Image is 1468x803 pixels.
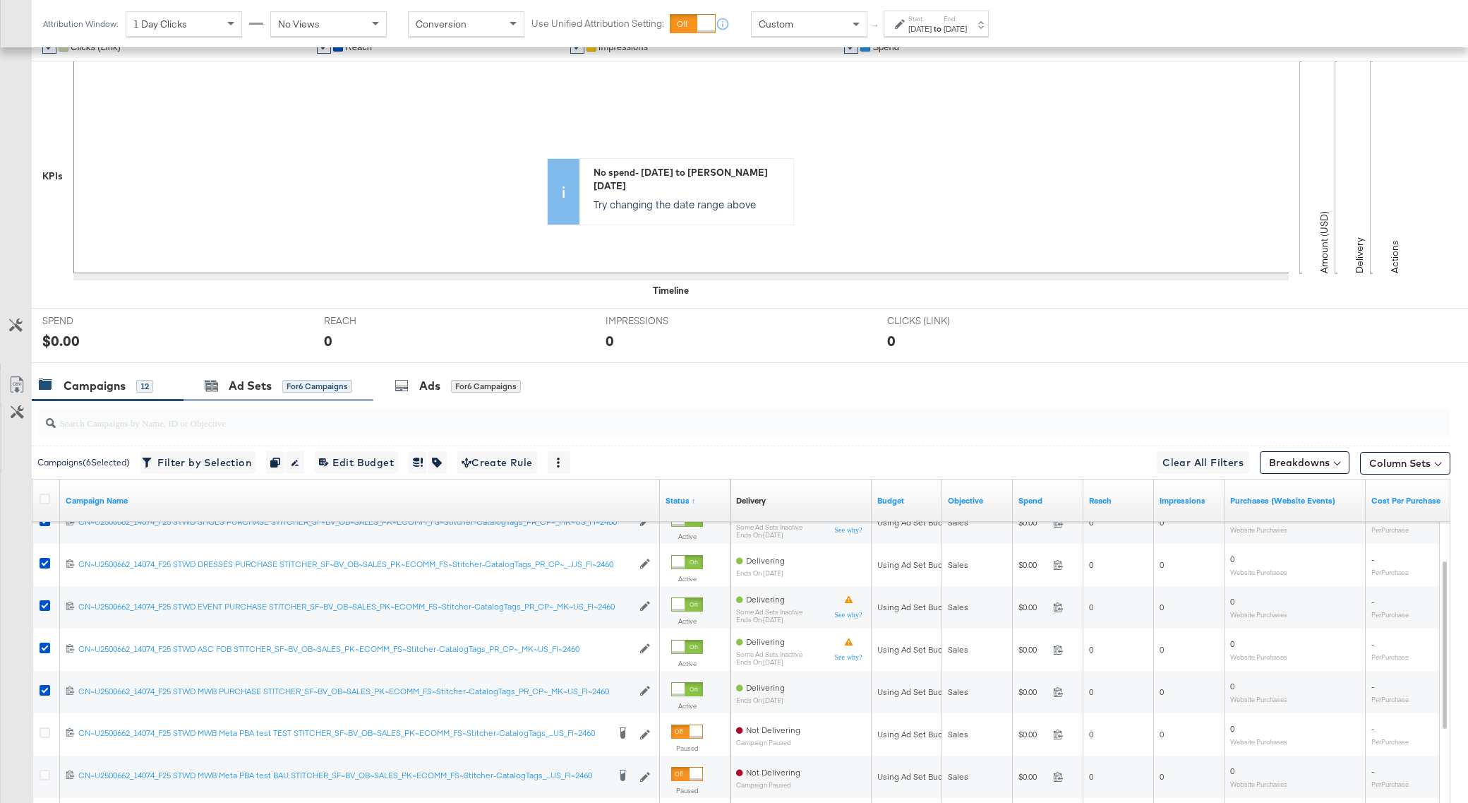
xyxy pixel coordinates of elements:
div: Using Ad Set Budget [877,644,956,655]
span: 0 [1160,686,1164,697]
div: Campaigns ( 6 Selected) [37,456,130,469]
div: CN~U2500662_14074_F25 STWD MWB Meta PBA test BAU STITCHER_SF~BV_OB~SALES_PK~ECOMM_FS~Stitcher-Cat... [78,770,608,781]
sub: Per Purchase [1371,610,1409,619]
button: Create Rule [457,451,537,474]
div: Using Ad Set Budget [877,729,956,740]
div: 0 [606,331,614,351]
span: 0 [1160,771,1164,782]
sub: Some Ad Sets Inactive [736,608,802,616]
span: Delivering [746,555,785,566]
span: 1 Day Clicks [133,18,187,30]
div: Using Ad Set Budget [877,602,956,613]
div: 0 [324,331,332,351]
sub: Website Purchases [1230,737,1287,746]
a: The number of times your ad was served. On mobile apps an ad is counted as served the first time ... [1160,495,1219,506]
span: - [1371,554,1374,564]
span: 0 [1089,686,1093,697]
a: The number of people your ad was served to. [1089,495,1148,506]
span: $0.00 [1018,771,1047,782]
span: $0.00 [1018,559,1047,570]
sub: Per Purchase [1371,568,1409,576]
sub: ends on [DATE] [736,569,785,577]
span: Sales [948,602,968,612]
span: 0 [1089,559,1093,570]
a: CN~U2500662_14074_F25 STWD EVENT PURCHASE STITCHER_SF~BV_OB~SALES_PK~ECOMM_FS~Stitcher-CatalogTag... [78,601,632,613]
a: Shows the current state of your Ad Campaign. [666,495,725,506]
sub: Per Purchase [1371,780,1409,788]
span: Sales [948,686,968,697]
div: Using Ad Set Budget [877,686,956,698]
span: 0 [1160,644,1164,655]
a: The maximum amount you're willing to spend on your ads, on average each day or over the lifetime ... [877,495,937,506]
button: Breakdowns [1260,451,1349,474]
sub: Website Purchases [1230,610,1287,619]
sub: Per Purchase [1371,737,1409,746]
sub: ends on [DATE] [736,658,802,666]
span: 0 [1230,596,1234,607]
span: 0 [1160,559,1164,570]
span: - [1371,638,1374,649]
sub: Per Purchase [1371,695,1409,703]
div: [DATE] [944,23,967,35]
span: CLICKS (LINK) [887,314,993,328]
span: $0.00 [1018,686,1047,697]
span: Custom [759,18,793,30]
sub: Website Purchases [1230,568,1287,576]
a: CN~U2500662_14074_F25 STWD MWB PURCHASE STITCHER_SF~BV_OB~SALES_PK~ECOMM_FS~Stitcher-CatalogTags_... [78,686,632,698]
sub: Some Ad Sets Inactive [736,650,802,658]
sub: Campaign Paused [736,781,800,789]
span: Edit Budget [319,454,394,472]
span: Filter by Selection [145,454,251,472]
sub: Campaign Paused [736,739,800,747]
a: Reflects the ability of your Ad Campaign to achieve delivery based on ad states, schedule and bud... [736,495,766,506]
span: 0 [1230,723,1234,734]
div: Ads [419,378,440,394]
div: No spend - [DATE] to [PERSON_NAME][DATE] [594,166,786,192]
sub: ends on [DATE] [736,616,802,624]
span: 0 [1230,766,1234,776]
span: ↑ [869,24,882,29]
sub: Website Purchases [1230,780,1287,788]
span: Sales [948,771,968,782]
span: IMPRESSIONS [606,314,711,328]
div: $0.00 [42,331,80,351]
input: Search Campaigns by Name, ID or Objective [56,403,1320,431]
div: 12 [136,380,153,393]
a: CN~U2500662_14074_F25 STWD MWB Meta PBA test BAU STITCHER_SF~BV_OB~SALES_PK~ECOMM_FS~Stitcher-Cat... [78,770,608,784]
label: End: [944,14,967,23]
span: 0 [1230,638,1234,649]
span: SPEND [42,314,148,328]
div: Campaigns [64,378,126,394]
a: CN~U2500662_14074_F25 STWD MWB Meta PBA test TEST STITCHER_SF~BV_OB~SALES_PK~ECOMM_FS~Stitcher-Ca... [78,727,608,742]
span: - [1371,681,1374,691]
span: $0.00 [1018,729,1047,739]
sub: Per Purchase [1371,525,1409,534]
span: Clear All Filters [1162,454,1244,472]
span: Sales [948,559,968,570]
button: Edit Budget [315,451,398,474]
span: 0 [1160,729,1164,739]
span: 0 [1089,602,1093,612]
span: 0 [1160,602,1164,612]
span: Delivering [746,636,785,647]
div: [DATE] [908,23,932,35]
sub: Website Purchases [1230,695,1287,703]
span: Delivering [746,682,785,693]
span: Conversion [416,18,467,30]
span: 0 [1230,681,1234,691]
div: for 6 Campaigns [451,380,521,393]
a: CN~U2500662_14074_F25 STWD ASC FOB STITCHER_SF~BV_OB~SALES_PK~ECOMM_FS~Stitcher-CatalogTags_PR_CP... [78,643,632,655]
span: Sales [948,729,968,739]
span: 0 [1089,644,1093,655]
span: No Views [278,18,320,30]
button: Clear All Filters [1157,451,1249,474]
sub: Some Ad Sets Inactive [736,523,802,531]
div: Ad Sets [229,378,272,394]
span: Not Delivering [746,725,800,735]
span: $0.00 [1018,644,1047,655]
span: - [1371,723,1374,734]
span: Sales [948,644,968,655]
a: The total amount spent to date. [1018,495,1078,506]
label: Paused [671,786,703,795]
span: 0 [1089,729,1093,739]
